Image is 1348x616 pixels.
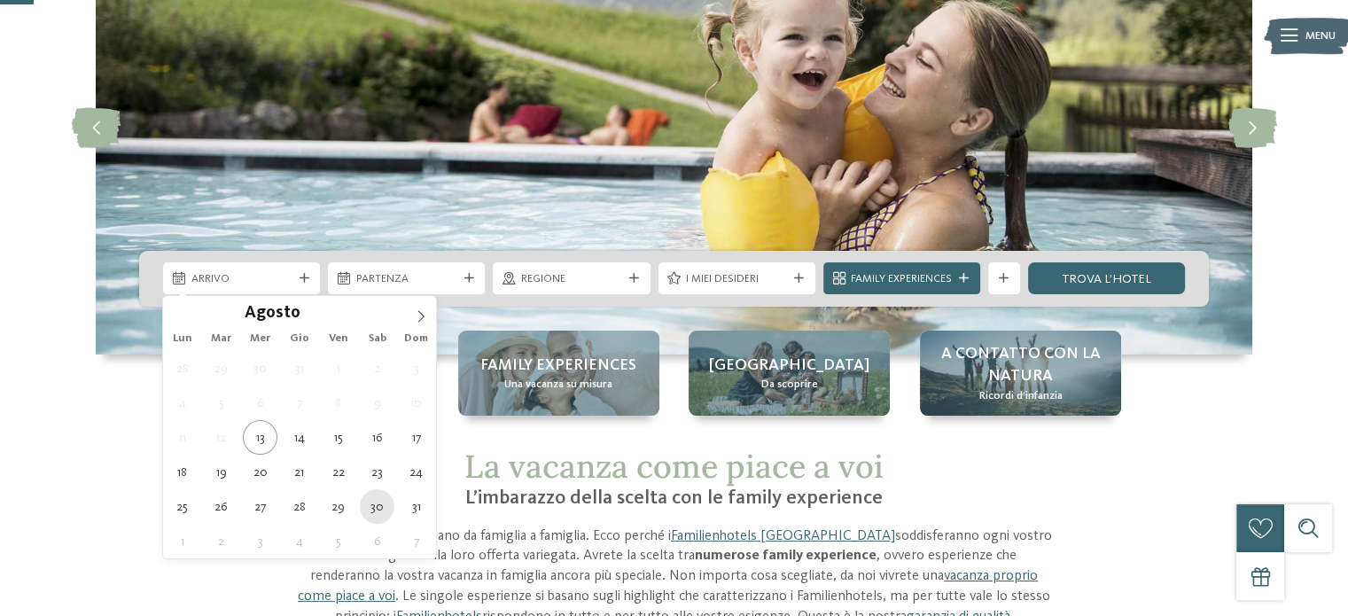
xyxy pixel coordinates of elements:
span: Agosto 27, 2025 [243,489,277,524]
a: trova l’hotel [1028,262,1185,294]
span: Settembre 4, 2025 [282,524,316,558]
span: Agosto 31, 2025 [399,489,433,524]
span: Arrivo [191,271,292,287]
span: Agosto 26, 2025 [204,489,238,524]
span: Agosto 5, 2025 [204,386,238,420]
span: Ricordi d’infanzia [978,388,1062,404]
a: Quale family experience volete vivere? Family experiences Una vacanza su misura [458,331,659,416]
span: Settembre 3, 2025 [243,524,277,558]
span: Family experiences [480,355,636,377]
span: Lun [163,333,202,345]
span: Gio [280,333,319,345]
span: Agosto 7, 2025 [282,386,316,420]
span: Family Experiences [851,271,952,287]
span: Agosto 15, 2025 [321,420,355,455]
span: Una vacanza su misura [504,377,612,393]
span: Agosto [245,306,300,323]
span: Agosto 11, 2025 [165,420,199,455]
a: vacanza proprio come piace a voi [298,569,1038,604]
span: Agosto 23, 2025 [360,455,394,489]
span: La vacanza come piace a voi [464,446,884,487]
span: Agosto 12, 2025 [204,420,238,455]
span: Agosto 22, 2025 [321,455,355,489]
span: Settembre 2, 2025 [204,524,238,558]
span: Luglio 31, 2025 [282,351,316,386]
span: Settembre 6, 2025 [360,524,394,558]
span: Agosto 4, 2025 [165,386,199,420]
span: Partenza [356,271,457,287]
span: Agosto 6, 2025 [243,386,277,420]
span: Settembre 1, 2025 [165,524,199,558]
span: Agosto 28, 2025 [282,489,316,524]
a: Quale family experience volete vivere? [GEOGRAPHIC_DATA] Da scoprire [689,331,890,416]
span: Agosto 8, 2025 [321,386,355,420]
span: Agosto 2, 2025 [360,351,394,386]
span: L’imbarazzo della scelta con le family experience [465,488,883,508]
span: Agosto 19, 2025 [204,455,238,489]
span: Settembre 5, 2025 [321,524,355,558]
span: I miei desideri [686,271,787,287]
span: Agosto 20, 2025 [243,455,277,489]
span: Agosto 3, 2025 [399,351,433,386]
a: Familienhotels [GEOGRAPHIC_DATA] [671,529,895,543]
span: A contatto con la natura [936,343,1105,387]
span: Agosto 16, 2025 [360,420,394,455]
span: Sab [358,333,397,345]
span: Agosto 30, 2025 [360,489,394,524]
span: Agosto 18, 2025 [165,455,199,489]
span: Agosto 9, 2025 [360,386,394,420]
span: Agosto 17, 2025 [399,420,433,455]
span: Agosto 29, 2025 [321,489,355,524]
span: Agosto 25, 2025 [165,489,199,524]
span: Ven [319,333,358,345]
span: Agosto 1, 2025 [321,351,355,386]
span: Agosto 14, 2025 [282,420,316,455]
span: Settembre 7, 2025 [399,524,433,558]
input: Year [300,303,359,322]
span: Dom [397,333,436,345]
span: Agosto 13, 2025 [243,420,277,455]
span: Agosto 10, 2025 [399,386,433,420]
span: Luglio 29, 2025 [204,351,238,386]
span: [GEOGRAPHIC_DATA] [709,355,869,377]
span: Da scoprire [761,377,818,393]
a: Quale family experience volete vivere? A contatto con la natura Ricordi d’infanzia [920,331,1121,416]
strong: numerose family experience [695,549,877,563]
span: Regione [521,271,622,287]
span: Mer [241,333,280,345]
span: Agosto 21, 2025 [282,455,316,489]
span: Luglio 28, 2025 [165,351,199,386]
span: Luglio 30, 2025 [243,351,277,386]
span: Mar [202,333,241,345]
span: Agosto 24, 2025 [399,455,433,489]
